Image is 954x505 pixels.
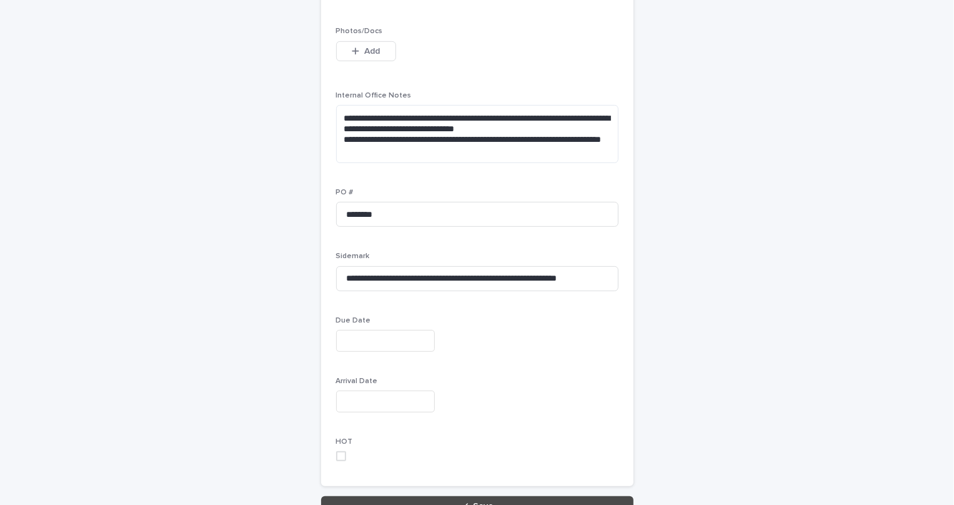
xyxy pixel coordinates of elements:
span: HOT [336,438,353,446]
span: Internal Office Notes [336,92,412,99]
span: PO # [336,189,354,196]
span: Photos/Docs [336,27,383,35]
span: Sidemark [336,252,370,260]
span: Add [364,47,380,56]
span: Arrival Date [336,377,378,385]
span: Due Date [336,317,371,324]
button: Add [336,41,396,61]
